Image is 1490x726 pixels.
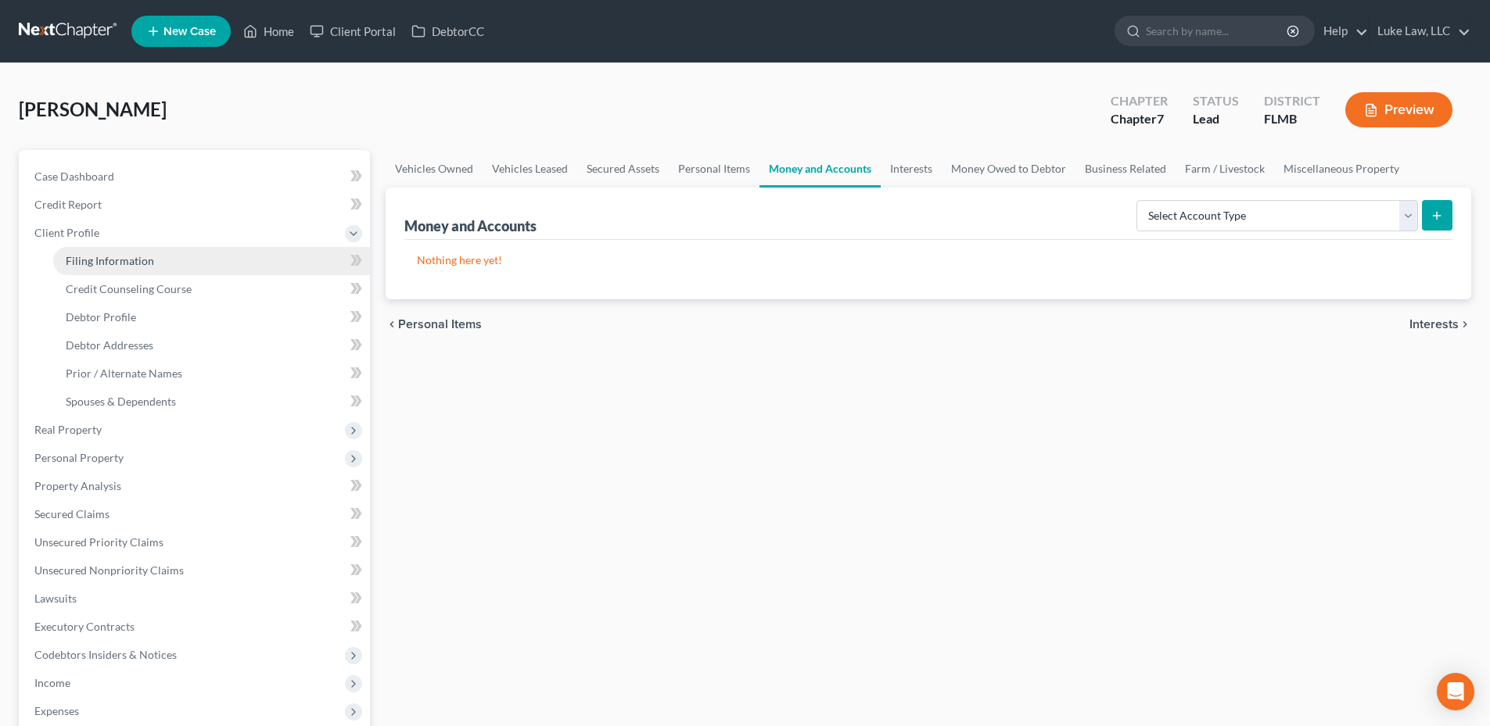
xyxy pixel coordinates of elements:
[1370,17,1470,45] a: Luke Law, LLC
[1193,110,1239,128] div: Lead
[404,17,492,45] a: DebtorCC
[1409,318,1471,331] button: Interests chevron_right
[1075,150,1176,188] a: Business Related
[386,318,482,331] button: chevron_left Personal Items
[759,150,881,188] a: Money and Accounts
[1409,318,1459,331] span: Interests
[1437,673,1474,710] div: Open Intercom Messenger
[1316,17,1368,45] a: Help
[1176,150,1274,188] a: Farm / Livestock
[22,556,370,585] a: Unsecured Nonpriority Claims
[1111,110,1168,128] div: Chapter
[34,170,114,183] span: Case Dashboard
[669,150,759,188] a: Personal Items
[577,150,669,188] a: Secured Assets
[66,254,154,267] span: Filing Information
[34,563,184,577] span: Unsecured Nonpriority Claims
[34,648,177,661] span: Codebtors Insiders & Notices
[66,310,136,324] span: Debtor Profile
[417,252,1440,268] p: Nothing here yet!
[22,528,370,556] a: Unsecured Priority Claims
[53,388,370,416] a: Spouses & Dependents
[34,676,70,689] span: Income
[53,275,370,303] a: Credit Counseling Course
[386,150,483,188] a: Vehicles Owned
[34,620,135,633] span: Executory Contracts
[1193,92,1239,110] div: Status
[1264,92,1320,110] div: District
[34,479,121,492] span: Property Analysis
[386,318,398,331] i: chevron_left
[1146,16,1289,45] input: Search by name...
[1274,150,1409,188] a: Miscellaneous Property
[1157,111,1164,126] span: 7
[22,500,370,528] a: Secured Claims
[19,98,167,120] span: [PERSON_NAME]
[1111,92,1168,110] div: Chapter
[483,150,577,188] a: Vehicles Leased
[34,226,99,239] span: Client Profile
[53,359,370,388] a: Prior / Alternate Names
[66,282,192,295] span: Credit Counseling Course
[163,26,216,38] span: New Case
[404,216,537,235] div: Money and Accounts
[34,535,163,549] span: Unsecured Priority Claims
[1459,318,1471,331] i: chevron_right
[1264,110,1320,128] div: FLMB
[398,318,482,331] span: Personal Items
[1345,92,1452,127] button: Preview
[53,303,370,331] a: Debtor Profile
[881,150,942,188] a: Interests
[942,150,1075,188] a: Money Owed to Debtor
[34,198,102,211] span: Credit Report
[66,367,182,380] span: Prior / Alternate Names
[22,163,370,191] a: Case Dashboard
[53,331,370,359] a: Debtor Addresses
[22,191,370,219] a: Credit Report
[22,613,370,641] a: Executory Contracts
[34,451,124,464] span: Personal Property
[22,472,370,500] a: Property Analysis
[66,395,176,408] span: Spouses & Dependents
[302,17,404,45] a: Client Portal
[34,423,102,436] span: Real Property
[34,507,110,520] span: Secured Claims
[66,338,153,352] span: Debtor Addresses
[34,704,79,717] span: Expenses
[22,585,370,613] a: Lawsuits
[235,17,302,45] a: Home
[53,247,370,275] a: Filing Information
[34,592,77,605] span: Lawsuits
